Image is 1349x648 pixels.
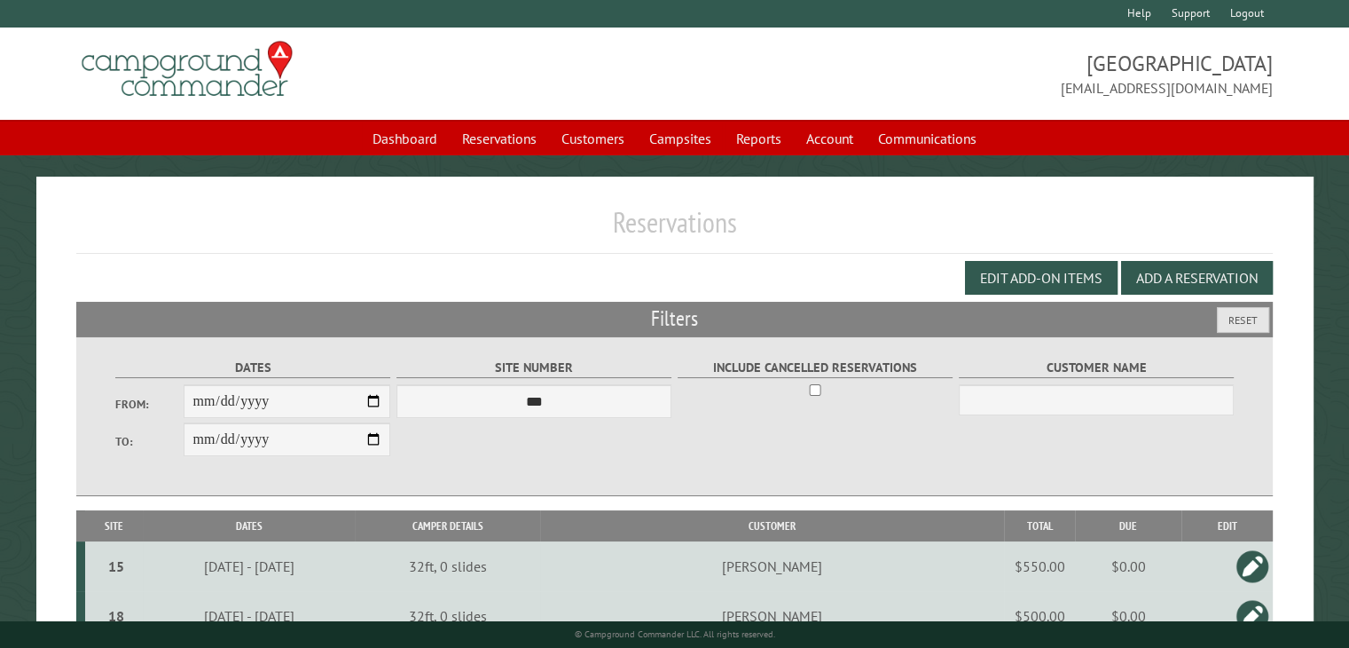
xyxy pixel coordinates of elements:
[540,510,1004,541] th: Customer
[675,49,1273,99] span: [GEOGRAPHIC_DATA] [EMAIL_ADDRESS][DOMAIN_NAME]
[1004,541,1075,591] td: $550.00
[959,358,1235,378] label: Customer Name
[145,557,352,575] div: [DATE] - [DATE]
[355,541,540,591] td: 32ft, 0 slides
[540,591,1004,641] td: [PERSON_NAME]
[575,628,775,640] small: © Campground Commander LLC. All rights reserved.
[1075,591,1181,641] td: $0.00
[1217,307,1269,333] button: Reset
[115,358,391,378] label: Dates
[76,302,1273,336] h2: Filters
[396,358,672,378] label: Site Number
[355,510,540,541] th: Camper Details
[540,541,1004,591] td: [PERSON_NAME]
[92,607,139,625] div: 18
[1121,261,1273,295] button: Add a Reservation
[1004,591,1075,641] td: $500.00
[1075,510,1181,541] th: Due
[867,122,987,155] a: Communications
[143,510,356,541] th: Dates
[362,122,448,155] a: Dashboard
[355,591,540,641] td: 32ft, 0 slides
[796,122,864,155] a: Account
[678,358,953,378] label: Include Cancelled Reservations
[1075,541,1181,591] td: $0.00
[145,607,352,625] div: [DATE] - [DATE]
[76,205,1273,254] h1: Reservations
[1004,510,1075,541] th: Total
[76,35,298,104] img: Campground Commander
[85,510,143,541] th: Site
[725,122,792,155] a: Reports
[451,122,547,155] a: Reservations
[115,433,184,450] label: To:
[551,122,635,155] a: Customers
[965,261,1118,295] button: Edit Add-on Items
[639,122,722,155] a: Campsites
[92,557,139,575] div: 15
[1181,510,1273,541] th: Edit
[115,396,184,413] label: From:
